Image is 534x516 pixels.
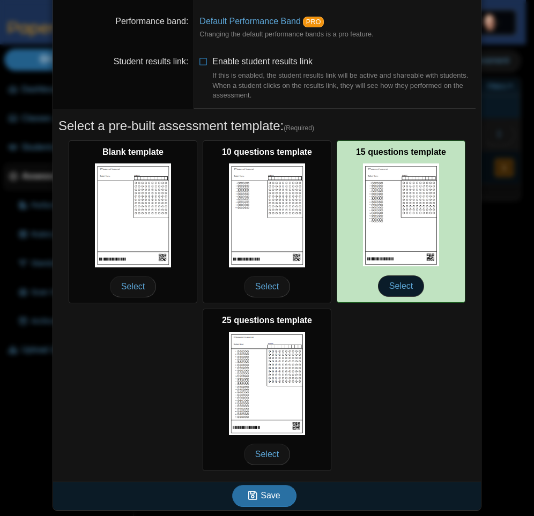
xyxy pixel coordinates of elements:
[222,147,312,156] b: 10 questions template
[303,17,324,27] a: PRO
[110,276,156,297] span: Select
[58,117,476,135] h5: Select a pre-built assessment template:
[229,332,305,435] img: scan_sheet_25_questions.png
[199,17,301,26] a: Default Performance Band
[102,147,164,156] b: Blank template
[95,163,171,267] img: scan_sheet_blank.png
[363,163,439,266] img: scan_sheet_15_questions.png
[244,276,290,297] span: Select
[378,275,424,297] span: Select
[199,30,373,38] small: Changing the default performance bands is a pro feature.
[212,57,476,100] span: Enable student results link
[284,124,314,133] span: (Required)
[261,491,280,500] span: Save
[356,147,446,156] b: 15 questions template
[244,444,290,465] span: Select
[229,163,305,267] img: scan_sheet_10_questions.png
[232,485,296,506] button: Save
[212,71,476,100] div: If this is enabled, the student results link will be active and shareable with students. When a s...
[114,57,189,66] label: Student results link
[115,17,188,26] label: Performance band
[222,316,312,325] b: 25 questions template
